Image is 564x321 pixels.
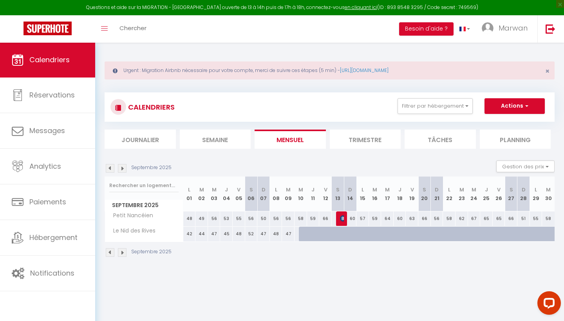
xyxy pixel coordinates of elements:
[493,211,505,226] div: 65
[406,177,418,211] th: 19
[183,227,196,241] div: 42
[344,211,356,226] div: 60
[406,211,418,226] div: 63
[394,211,406,226] div: 60
[270,227,282,241] div: 48
[319,177,332,211] th: 12
[188,186,190,193] abbr: L
[344,177,356,211] th: 14
[435,186,439,193] abbr: D
[183,211,196,226] div: 48
[398,98,473,114] button: Filtrer par hébergement
[542,211,555,226] div: 58
[29,197,66,207] span: Paiements
[431,211,443,226] div: 56
[298,186,303,193] abbr: M
[443,211,456,226] div: 58
[398,186,401,193] abbr: J
[270,177,282,211] th: 08
[29,161,61,171] span: Analytics
[183,177,196,211] th: 01
[257,227,270,241] div: 47
[456,177,468,211] th: 23
[255,130,326,149] li: Mensuel
[199,186,204,193] abbr: M
[262,186,266,193] abbr: D
[307,211,320,226] div: 59
[131,248,172,256] p: Septembre 2025
[295,211,307,226] div: 58
[225,186,228,193] abbr: J
[109,179,179,193] input: Rechercher un logement...
[282,227,295,241] div: 47
[480,177,493,211] th: 25
[394,177,406,211] th: 18
[30,268,74,278] span: Notifications
[485,186,488,193] abbr: J
[510,186,513,193] abbr: S
[482,22,493,34] img: ...
[126,98,175,116] h3: CALENDRIERS
[233,177,245,211] th: 05
[356,211,369,226] div: 57
[106,211,155,220] span: Petit Nancéien
[484,98,545,114] button: Actions
[517,177,530,211] th: 28
[372,186,377,193] abbr: M
[195,211,208,226] div: 49
[542,177,555,211] th: 30
[29,90,75,100] span: Réservations
[220,177,233,211] th: 04
[220,211,233,226] div: 53
[282,211,295,226] div: 56
[195,177,208,211] th: 02
[505,177,517,211] th: 27
[245,211,258,226] div: 56
[545,68,550,75] button: Close
[546,24,555,34] img: logout
[499,23,528,33] span: Marwan
[530,177,542,211] th: 29
[29,126,65,135] span: Messages
[195,227,208,241] div: 44
[233,227,245,241] div: 48
[29,55,70,65] span: Calendriers
[275,186,277,193] abbr: L
[356,177,369,211] th: 15
[307,177,320,211] th: 11
[431,177,443,211] th: 21
[245,177,258,211] th: 06
[220,227,233,241] div: 45
[443,177,456,211] th: 22
[418,177,431,211] th: 20
[410,186,414,193] abbr: V
[530,211,542,226] div: 55
[208,227,221,241] div: 47
[456,211,468,226] div: 62
[493,177,505,211] th: 26
[114,15,152,43] a: Chercher
[381,177,394,211] th: 17
[399,22,454,36] button: Besoin d'aide ?
[362,186,364,193] abbr: L
[468,211,481,226] div: 67
[282,177,295,211] th: 09
[381,211,394,226] div: 64
[119,24,146,32] span: Chercher
[105,130,176,149] li: Journalier
[330,130,401,149] li: Trimestre
[345,4,377,11] a: en cliquant ici
[208,211,221,226] div: 56
[517,211,530,226] div: 51
[497,186,501,193] abbr: V
[105,200,183,211] span: Septembre 2025
[545,66,550,76] span: ×
[131,164,172,171] p: Septembre 2025
[496,160,555,172] button: Gestion des prix
[340,67,389,74] a: [URL][DOMAIN_NAME]
[180,130,251,149] li: Semaine
[546,186,551,193] abbr: M
[319,211,332,226] div: 66
[472,186,476,193] abbr: M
